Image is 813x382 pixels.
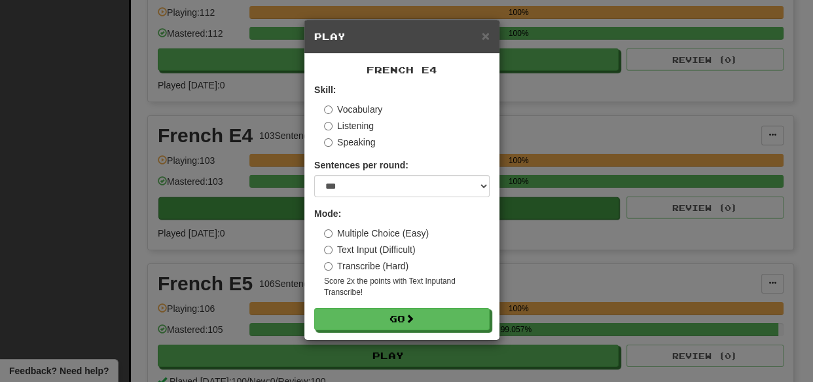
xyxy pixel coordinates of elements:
label: Transcribe (Hard) [324,259,408,273]
strong: Mode: [314,208,341,219]
small: Score 2x the points with Text Input and Transcribe ! [324,276,490,298]
label: Speaking [324,136,375,149]
label: Listening [324,119,374,132]
button: Close [482,29,490,43]
span: × [482,28,490,43]
input: Speaking [324,138,333,147]
button: Go [314,308,490,330]
input: Transcribe (Hard) [324,262,333,271]
input: Listening [324,122,333,130]
input: Text Input (Difficult) [324,246,333,254]
span: French E4 [367,64,437,75]
input: Multiple Choice (Easy) [324,229,333,238]
label: Text Input (Difficult) [324,243,416,256]
strong: Skill: [314,85,336,95]
label: Sentences per round: [314,159,408,172]
label: Multiple Choice (Easy) [324,227,429,240]
input: Vocabulary [324,105,333,114]
h5: Play [314,30,490,43]
label: Vocabulary [324,103,382,116]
